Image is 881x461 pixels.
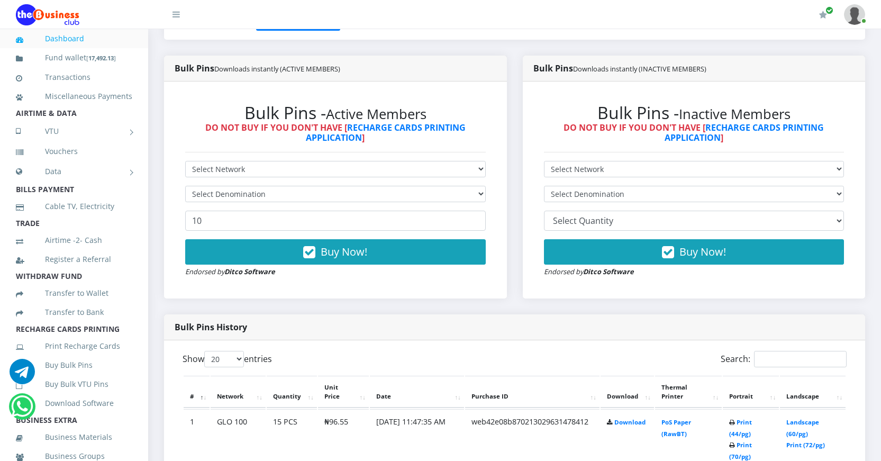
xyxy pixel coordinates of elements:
a: Chat for support [11,402,33,419]
th: Purchase ID: activate to sort column ascending [465,376,600,409]
span: Buy Now! [321,245,367,259]
strong: DO NOT BUY IF YOU DON'T HAVE [ ] [564,122,824,143]
a: Transfer to Bank [16,300,132,324]
th: Unit Price: activate to sort column ascending [318,376,369,409]
small: Downloads instantly (INACTIVE MEMBERS) [573,64,706,74]
a: Print (70/pg) [729,441,752,460]
a: Cable TV, Electricity [16,194,132,219]
label: Search: [721,351,847,367]
a: Print (72/pg) [786,441,825,449]
small: Endorsed by [544,267,634,276]
small: Inactive Members [679,105,791,123]
a: Download [614,418,646,426]
a: Print (44/pg) [729,418,752,438]
h2: Bulk Pins - [185,103,486,123]
a: Download Software [16,391,132,415]
label: Show entries [183,351,272,367]
a: Airtime -2- Cash [16,228,132,252]
strong: Ditco Software [583,267,634,276]
a: Buy Bulk Pins [16,353,132,377]
a: Chat for support [10,367,35,384]
a: PoS Paper (RawBT) [661,418,691,438]
strong: Bulk Pins [533,62,706,74]
h2: Bulk Pins - [544,103,844,123]
th: Portrait: activate to sort column ascending [723,376,779,409]
th: Date: activate to sort column ascending [370,376,464,409]
span: Buy Now! [679,245,726,259]
a: Dashboard [16,26,132,51]
a: Transactions [16,65,132,89]
a: Fund wallet[17,492.13] [16,46,132,70]
th: Thermal Printer: activate to sort column ascending [655,376,722,409]
small: Endorsed by [185,267,275,276]
img: User [844,4,865,25]
th: Landscape: activate to sort column ascending [780,376,846,409]
small: Active Members [326,105,426,123]
strong: Bulk Pins [175,62,340,74]
strong: DO NOT BUY IF YOU DON'T HAVE [ ] [205,122,466,143]
th: #: activate to sort column descending [184,376,210,409]
b: 17,492.13 [88,54,114,62]
select: Showentries [204,351,244,367]
i: Renew/Upgrade Subscription [819,11,827,19]
small: Downloads instantly (ACTIVE MEMBERS) [214,64,340,74]
a: Print Recharge Cards [16,334,132,358]
th: Network: activate to sort column ascending [211,376,266,409]
small: [ ] [86,54,116,62]
th: Download: activate to sort column ascending [601,376,654,409]
input: Search: [754,351,847,367]
img: Logo [16,4,79,25]
button: Buy Now! [544,239,844,265]
a: Data [16,158,132,185]
a: Register a Referral [16,247,132,272]
strong: Bulk Pins History [175,321,247,333]
a: Business Materials [16,425,132,449]
span: Renew/Upgrade Subscription [825,6,833,14]
a: Transfer to Wallet [16,281,132,305]
button: Buy Now! [185,239,486,265]
a: Vouchers [16,139,132,164]
th: Quantity: activate to sort column ascending [267,376,317,409]
a: VTU [16,118,132,144]
a: Miscellaneous Payments [16,84,132,109]
a: RECHARGE CARDS PRINTING APPLICATION [665,122,824,143]
a: RECHARGE CARDS PRINTING APPLICATION [306,122,466,143]
input: Enter Quantity [185,211,486,231]
a: Buy Bulk VTU Pins [16,372,132,396]
strong: Ditco Software [224,267,275,276]
a: Landscape (60/pg) [786,418,819,438]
